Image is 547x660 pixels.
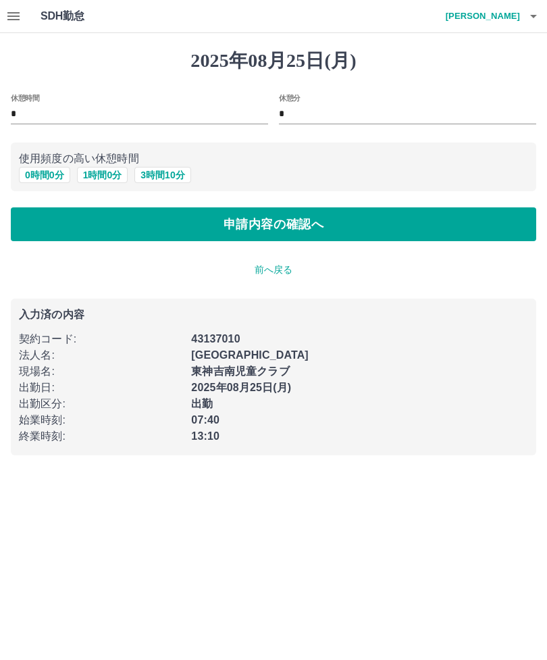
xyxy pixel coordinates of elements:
label: 休憩時間 [11,93,39,103]
p: 出勤区分 : [19,396,183,412]
p: 始業時刻 : [19,412,183,428]
b: 出勤 [191,398,213,409]
b: 43137010 [191,333,240,345]
b: [GEOGRAPHIC_DATA] [191,349,309,361]
p: 出勤日 : [19,380,183,396]
p: 前へ戻る [11,263,536,277]
p: 終業時刻 : [19,428,183,445]
p: 法人名 : [19,347,183,363]
b: 07:40 [191,414,219,426]
label: 休憩分 [279,93,301,103]
p: 使用頻度の高い休憩時間 [19,151,528,167]
p: 現場名 : [19,363,183,380]
h1: 2025年08月25日(月) [11,49,536,72]
b: 東神吉南児童クラブ [191,365,289,377]
b: 2025年08月25日(月) [191,382,291,393]
p: 契約コード : [19,331,183,347]
button: 3時間10分 [134,167,190,183]
b: 13:10 [191,430,219,442]
p: 入力済の内容 [19,309,528,320]
button: 1時間0分 [77,167,128,183]
button: 0時間0分 [19,167,70,183]
button: 申請内容の確認へ [11,207,536,241]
